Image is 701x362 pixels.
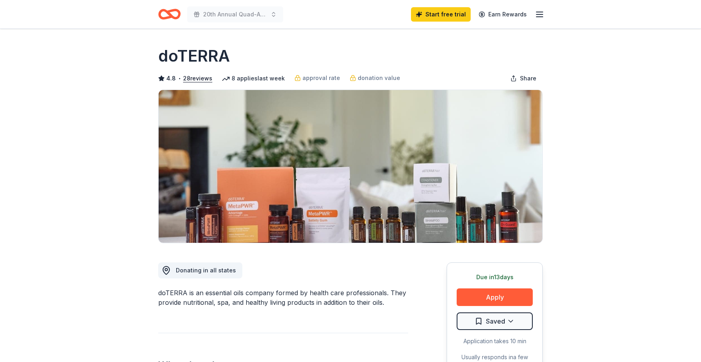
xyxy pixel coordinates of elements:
a: Home [158,5,181,24]
a: approval rate [294,73,340,83]
span: Donating in all states [176,267,236,274]
img: Image for doTERRA [159,90,542,243]
span: Saved [486,316,505,326]
button: 20th Annual Quad-Am Golf Classic [187,6,283,22]
div: doTERRA is an essential oils company formed by health care professionals. They provide nutritiona... [158,288,408,307]
span: 4.8 [166,74,176,83]
button: Saved [457,312,533,330]
div: Due in 13 days [457,272,533,282]
span: approval rate [302,73,340,83]
h1: doTERRA [158,45,230,67]
a: Start free trial [411,7,471,22]
a: Earn Rewards [474,7,532,22]
span: Share [520,74,536,83]
span: • [178,75,181,82]
button: Share [504,70,543,86]
button: Apply [457,288,533,306]
span: donation value [358,73,400,83]
div: 8 applies last week [222,74,285,83]
span: 20th Annual Quad-Am Golf Classic [203,10,267,19]
a: donation value [350,73,400,83]
div: Application takes 10 min [457,336,533,346]
button: 28reviews [183,74,212,83]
